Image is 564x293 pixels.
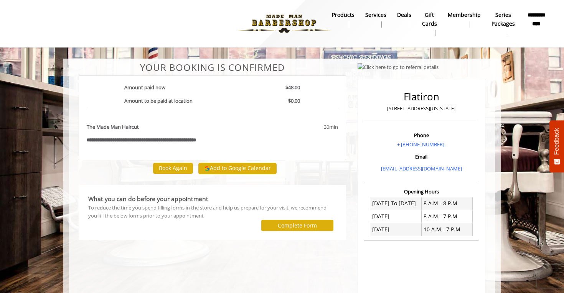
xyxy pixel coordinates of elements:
[366,91,477,102] h2: Flatiron
[370,223,422,236] td: [DATE]
[421,197,473,210] td: 8 A.M - 8 P.M
[486,10,520,38] a: Series packagesSeries packages
[417,10,442,38] a: Gift cardsgift cards
[397,141,445,148] a: + [PHONE_NUMBER].
[278,223,317,229] label: Complete Form
[288,97,300,104] b: $0.00
[153,163,193,174] button: Book Again
[88,204,336,220] div: To reduce the time you spend filling forms in the store and help us prepare for your visit, we re...
[88,195,208,203] b: What you can do before your appointment
[358,63,439,71] img: Click here to go to referral details
[364,189,478,194] h3: Opening Hours
[366,133,477,138] h3: Phone
[442,10,486,29] a: MembershipMembership
[366,154,477,159] h3: Email
[332,11,355,19] b: products
[87,123,139,131] b: The Made Man Haircut
[198,163,277,174] button: Add to Google Calendar
[370,210,422,223] td: [DATE]
[421,210,473,223] td: 8 A.M - 7 P.M
[327,10,360,29] a: Productsproducts
[366,105,477,113] p: [STREET_ADDRESS][US_STATE]
[370,197,422,210] td: [DATE] To [DATE]
[381,165,462,172] a: [EMAIL_ADDRESS][DOMAIN_NAME]
[261,220,333,231] button: Complete Form
[491,11,515,28] b: Series packages
[397,11,411,19] b: Deals
[392,10,417,29] a: DealsDeals
[285,84,300,91] b: $48.00
[360,10,392,29] a: ServicesServices
[365,11,386,19] b: Services
[553,128,560,155] span: Feedback
[422,11,437,28] b: gift cards
[421,223,473,236] td: 10 A.M - 7 P.M
[124,97,193,104] b: Amount to be paid at location
[262,123,338,131] div: 30min
[448,11,481,19] b: Membership
[231,3,337,45] img: Made Man Barbershop logo
[79,62,346,72] center: Your Booking is confirmed
[124,84,165,91] b: Amount paid now
[549,120,564,172] button: Feedback - Show survey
